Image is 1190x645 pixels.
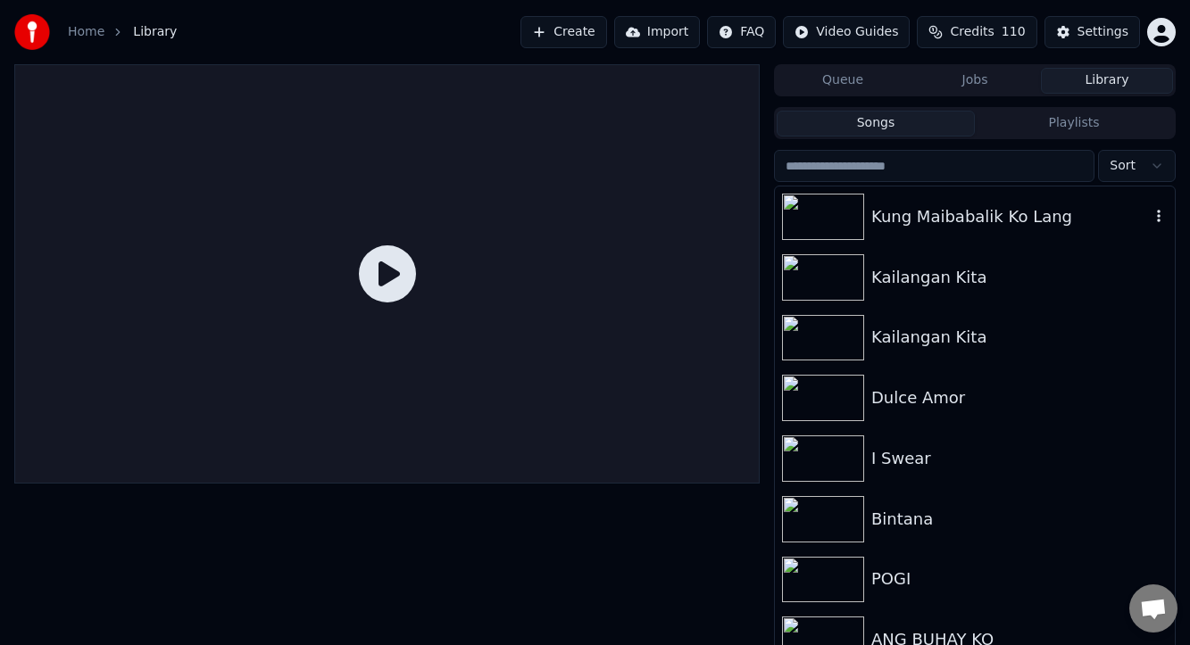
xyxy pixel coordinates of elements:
[68,23,177,41] nav: breadcrumb
[1002,23,1026,41] span: 110
[707,16,776,48] button: FAQ
[1078,23,1128,41] div: Settings
[950,23,994,41] span: Credits
[1129,584,1178,633] a: Open chat
[133,23,177,41] span: Library
[520,16,607,48] button: Create
[917,16,1036,48] button: Credits110
[871,566,1168,591] div: POGI
[1110,157,1136,175] span: Sort
[68,23,104,41] a: Home
[777,68,909,94] button: Queue
[777,111,975,136] button: Songs
[614,16,700,48] button: Import
[14,14,50,50] img: youka
[783,16,910,48] button: Video Guides
[871,507,1168,532] div: Bintana
[1044,16,1140,48] button: Settings
[1041,68,1173,94] button: Library
[975,111,1173,136] button: Playlists
[871,446,1168,471] div: I Swear
[909,68,1041,94] button: Jobs
[871,265,1168,290] div: Kailangan Kita
[871,204,1150,229] div: Kung Maibabalik Ko Lang
[871,325,1168,350] div: Kailangan Kita
[871,385,1168,410] div: Dulce Amor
